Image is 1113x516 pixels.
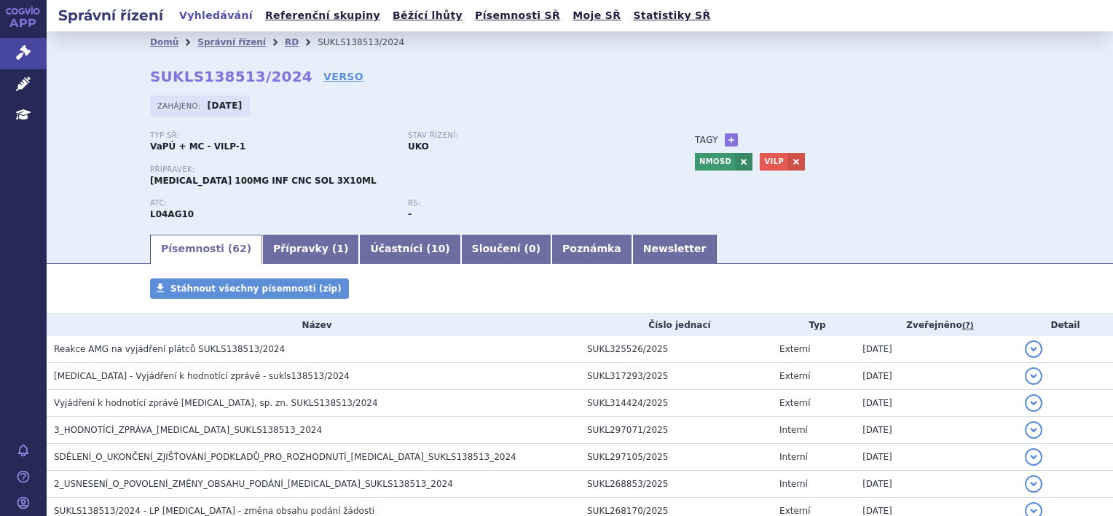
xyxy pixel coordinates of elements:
a: Běžící lhůty [388,6,467,26]
p: Přípravek: [150,165,666,174]
span: Externí [779,344,810,354]
span: 1 [337,243,344,254]
span: 0 [529,243,536,254]
button: detail [1025,367,1042,385]
a: Písemnosti (62) [150,235,262,264]
span: Interní [779,479,808,489]
strong: INEBILIZUMAB [150,209,194,219]
th: Číslo jednací [580,314,772,336]
a: Sloučení (0) [461,235,551,264]
button: detail [1025,394,1042,412]
span: 10 [431,243,445,254]
span: Externí [779,398,810,408]
button: detail [1025,448,1042,466]
span: Vyjádření k hodnotící zprávě UPLIZNA, sp. zn. SUKLS138513/2024 [54,398,378,408]
span: UPLIZNA - Vyjádření k hodnotící zprávě - sukls138513/2024 [54,371,350,381]
span: [MEDICAL_DATA] 100MG INF CNC SOL 3X10ML [150,176,377,186]
a: Statistiky SŘ [629,6,715,26]
li: SUKLS138513/2024 [318,31,423,53]
a: VILP [760,153,787,171]
span: 2_USNESENÍ_O_POVOLENÍ_ZMĚNY_OBSAHU_PODÁNÍ_UPLIZNA_SUKLS138513_2024 [54,479,453,489]
h2: Správní řízení [47,5,175,26]
p: Typ SŘ: [150,131,393,140]
p: RS: [408,199,651,208]
a: Přípravky (1) [262,235,359,264]
th: Zveřejněno [855,314,1018,336]
a: Domů [150,37,178,47]
a: Písemnosti SŘ [471,6,565,26]
th: Typ [772,314,855,336]
strong: UKO [408,141,429,152]
a: Vyhledávání [175,6,257,26]
span: Interní [779,452,808,462]
td: SUKL297071/2025 [580,417,772,444]
a: Referenční skupiny [261,6,385,26]
span: Reakce AMG na vyjádření plátců SUKLS138513/2024 [54,344,285,354]
td: [DATE] [855,417,1018,444]
span: Stáhnout všechny písemnosti (zip) [170,284,342,294]
td: [DATE] [855,471,1018,498]
th: Detail [1018,314,1113,336]
strong: [DATE] [208,101,243,111]
span: Externí [779,371,810,381]
a: Moje SŘ [568,6,625,26]
strong: SUKLS138513/2024 [150,68,312,85]
td: [DATE] [855,336,1018,363]
td: SUKL297105/2025 [580,444,772,471]
button: detail [1025,421,1042,439]
td: [DATE] [855,444,1018,471]
span: Externí [779,506,810,516]
span: 3_HODNOTÍCÍ_ZPRÁVA_UPLIZNA_SUKLS138513_2024 [54,425,322,435]
th: Název [47,314,580,336]
button: detail [1025,340,1042,358]
a: NMOSD [695,153,735,171]
a: RD [285,37,299,47]
td: SUKL325526/2025 [580,336,772,363]
a: Správní řízení [197,37,266,47]
a: + [725,133,738,146]
a: Poznámka [551,235,632,264]
h3: Tagy [695,131,718,149]
td: SUKL317293/2025 [580,363,772,390]
strong: - [408,209,412,219]
a: Stáhnout všechny písemnosti (zip) [150,278,349,299]
button: detail [1025,475,1042,493]
span: SUKLS138513/2024 - LP Uplizna - změna obsahu podání žádosti [54,506,374,516]
p: ATC: [150,199,393,208]
a: Účastníci (10) [359,235,460,264]
span: SDĚLENÍ_O_UKONČENÍ_ZJIŠŤOVÁNÍ_PODKLADŮ_PRO_ROZHODNUTÍ_UPLIZNA_SUKLS138513_2024 [54,452,516,462]
span: Interní [779,425,808,435]
a: Newsletter [632,235,717,264]
span: 62 [232,243,246,254]
td: SUKL268853/2025 [580,471,772,498]
td: [DATE] [855,363,1018,390]
td: SUKL314424/2025 [580,390,772,417]
span: Zahájeno: [157,100,203,112]
strong: VaPÚ + MC - VILP-1 [150,141,245,152]
a: VERSO [323,69,363,84]
td: [DATE] [855,390,1018,417]
abbr: (?) [962,321,974,331]
p: Stav řízení: [408,131,651,140]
